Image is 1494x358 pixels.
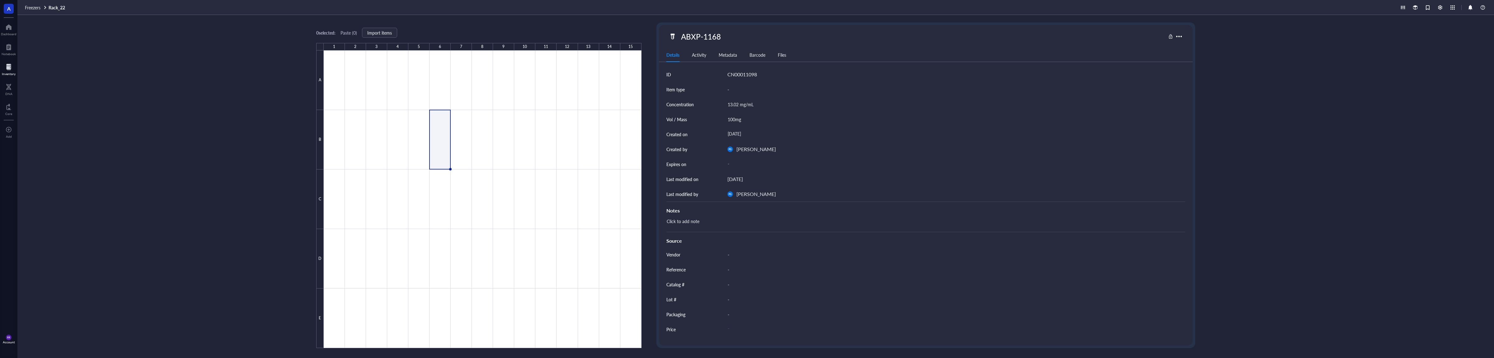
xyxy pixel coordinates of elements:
[2,62,16,76] a: Inventory
[725,308,1183,321] div: -
[316,29,336,36] div: 0 selected:
[778,51,786,58] div: Files
[628,43,633,51] div: 15
[544,43,548,51] div: 11
[367,30,392,35] span: Import items
[362,28,397,38] button: Import items
[7,5,11,12] span: A
[666,146,687,153] div: Created by
[666,296,676,303] div: Lot #
[725,278,1183,291] div: -
[316,289,324,348] div: E
[666,251,680,258] div: Vendor
[736,190,776,198] div: [PERSON_NAME]
[5,102,12,116] a: Core
[565,43,569,51] div: 12
[439,43,441,51] div: 6
[333,43,335,51] div: 1
[729,148,732,150] span: PG
[354,43,356,51] div: 2
[502,43,505,51] div: 9
[2,72,16,76] div: Inventory
[49,5,66,10] a: Rack_22
[418,43,420,51] div: 5
[316,50,324,110] div: A
[666,266,686,273] div: Reference
[666,191,698,198] div: Last modified by
[666,101,694,108] div: Concentration
[725,293,1183,306] div: -
[725,248,1183,261] div: -
[664,217,1183,232] div: Click to add note
[725,263,1183,276] div: -
[481,43,483,51] div: 8
[25,4,40,11] span: Freezers
[3,340,15,344] div: Account
[666,161,686,168] div: Expires on
[316,229,324,289] div: D
[460,43,462,51] div: 7
[341,28,357,38] button: Paste (0)
[727,70,757,79] div: CN00011098
[666,207,1186,214] div: Notes
[727,175,743,183] div: [DATE]
[523,43,527,51] div: 10
[316,110,324,169] div: B
[666,176,698,183] div: Last modified on
[5,112,12,116] div: Core
[666,311,685,318] div: Packaging
[2,52,16,56] div: Notebook
[397,43,399,51] div: 4
[2,42,16,56] a: Notebook
[725,159,1183,170] div: -
[666,131,688,138] div: Created on
[692,51,706,58] div: Activity
[375,43,378,51] div: 3
[6,135,12,138] div: Add
[666,281,684,288] div: Catalog #
[1,22,16,36] a: Dashboard
[729,193,732,195] span: PG
[5,82,12,96] a: DNA
[736,145,776,153] div: [PERSON_NAME]
[666,116,687,123] div: Vol / Mass
[666,71,671,78] div: ID
[5,92,12,96] div: DNA
[316,169,324,229] div: C
[725,324,1181,335] div: -
[666,237,1186,245] div: Source
[719,51,737,58] div: Metadata
[1,32,16,36] div: Dashboard
[666,326,676,333] div: Price
[7,336,10,339] span: RR
[607,43,612,51] div: 14
[749,51,765,58] div: Barcode
[666,51,679,58] div: Details
[725,129,1183,140] div: [DATE]
[666,86,685,93] div: Item type
[586,43,590,51] div: 13
[725,113,1183,126] div: 100mg
[25,5,47,10] a: Freezers
[678,30,724,43] div: ABXP-1168
[727,85,729,93] div: -
[725,98,1183,111] div: 13.02 mg/mL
